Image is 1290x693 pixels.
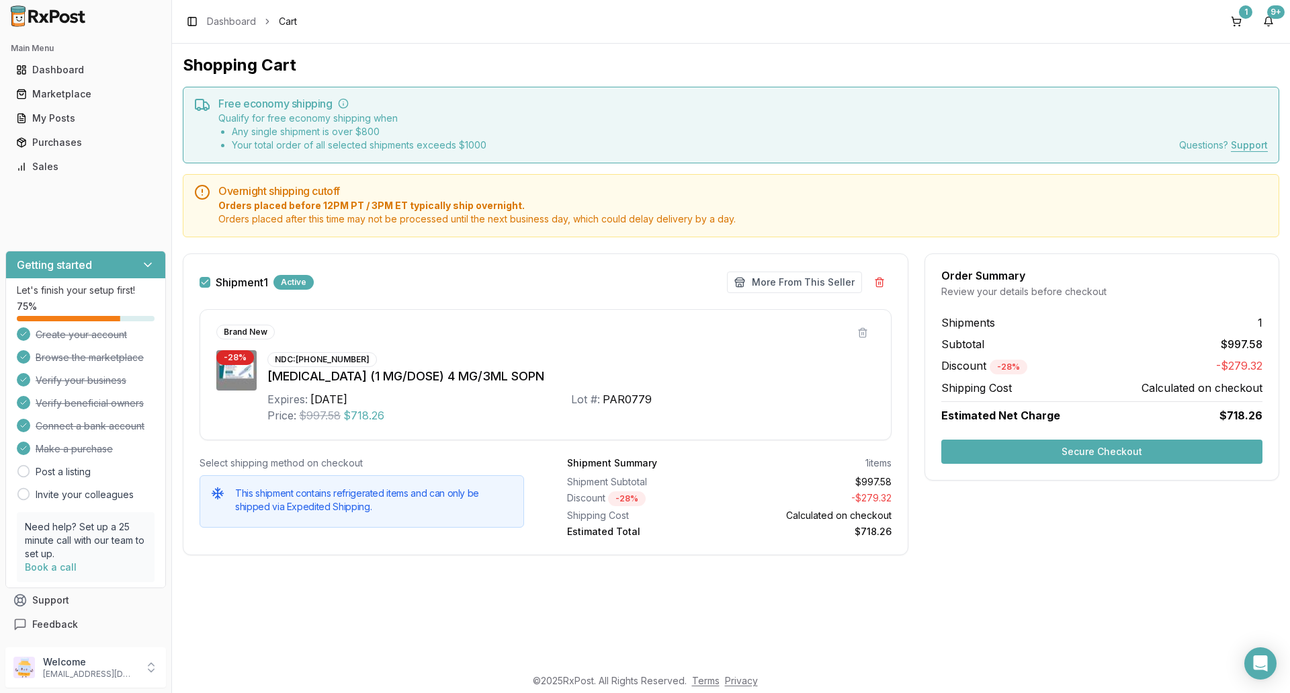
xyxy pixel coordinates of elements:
div: [DATE] [310,391,347,407]
span: Subtotal [941,336,984,352]
div: Shipping Cost [567,509,724,522]
div: - $279.32 [735,491,892,506]
a: Invite your colleagues [36,488,134,501]
button: 1 [1225,11,1247,32]
a: Dashboard [11,58,161,82]
a: Privacy [725,675,758,686]
h3: Getting started [17,257,92,273]
button: Marketplace [5,83,166,105]
label: Shipment 1 [216,277,268,288]
button: Dashboard [5,59,166,81]
span: Cart [279,15,297,28]
a: Marketplace [11,82,161,106]
p: [EMAIL_ADDRESS][DOMAIN_NAME] [43,669,136,680]
h5: Free economy shipping [218,98,1268,109]
span: 1 [1258,315,1262,331]
span: $718.26 [1219,407,1262,423]
div: Marketplace [16,87,155,101]
div: Price: [267,407,296,423]
div: Brand New [216,325,275,339]
button: Secure Checkout [941,440,1262,464]
div: Questions? [1179,138,1268,152]
span: Verify your business [36,374,126,387]
div: PAR0779 [603,391,652,407]
span: Browse the marketplace [36,351,144,364]
div: Active [273,275,314,290]
a: Post a listing [36,465,91,479]
div: My Posts [16,112,155,125]
a: Sales [11,155,161,179]
h5: This shipment contains refrigerated items and can only be shipped via Expedited Shipping. [235,487,513,514]
h5: Overnight shipping cutoff [218,186,1268,196]
span: $997.58 [1221,336,1262,352]
span: Estimated Net Charge [941,409,1060,422]
div: 9+ [1267,5,1285,19]
img: User avatar [13,657,35,678]
p: Need help? Set up a 25 minute call with our team to set up. [25,520,146,561]
button: Support [5,588,166,612]
div: 1 [1239,5,1252,19]
div: Lot #: [571,391,600,407]
div: Order Summary [941,270,1262,281]
a: Terms [692,675,720,686]
li: Your total order of all selected shipments exceeds $ 1000 [232,138,486,152]
div: - 28 % [216,350,254,365]
button: Sales [5,156,166,177]
button: 9+ [1258,11,1279,32]
button: Purchases [5,132,166,153]
span: Discount [941,359,1027,372]
span: Calculated on checkout [1142,380,1262,396]
button: Feedback [5,612,166,637]
span: Connect a bank account [36,419,144,433]
a: Dashboard [207,15,256,28]
div: Qualify for free economy shipping when [218,112,486,152]
div: Discount [567,491,724,506]
div: NDC: [PHONE_NUMBER] [267,352,377,367]
img: Ozempic (1 MG/DOSE) 4 MG/3ML SOPN [216,350,257,391]
div: Review your details before checkout [941,285,1262,298]
div: - 28 % [990,360,1027,374]
a: Purchases [11,130,161,155]
div: 1 items [865,456,892,470]
span: $997.58 [299,407,341,423]
div: Estimated Total [567,525,724,538]
span: Make a purchase [36,442,113,456]
div: Select shipping method on checkout [200,456,524,470]
div: Calculated on checkout [735,509,892,522]
li: Any single shipment is over $ 800 [232,125,486,138]
p: Welcome [43,655,136,669]
span: $718.26 [343,407,384,423]
div: $997.58 [735,475,892,489]
div: [MEDICAL_DATA] (1 MG/DOSE) 4 MG/3ML SOPN [267,367,875,386]
div: $718.26 [735,525,892,538]
a: My Posts [11,106,161,130]
p: Let's finish your setup first! [17,284,155,297]
img: RxPost Logo [5,5,91,27]
span: Shipments [941,315,995,331]
div: Open Intercom Messenger [1244,647,1277,680]
div: Dashboard [16,63,155,77]
span: Feedback [32,618,78,631]
span: Orders placed before 12PM PT / 3PM ET typically ship overnight. [218,199,1268,212]
div: - 28 % [608,491,646,506]
div: Shipment Summary [567,456,657,470]
a: Book a call [25,561,77,573]
nav: breadcrumb [207,15,297,28]
span: Verify beneficial owners [36,397,144,410]
span: Create your account [36,328,127,341]
div: Purchases [16,136,155,149]
h2: Main Menu [11,43,161,54]
button: More From This Seller [727,272,862,293]
span: 75 % [17,300,37,313]
div: Expires: [267,391,308,407]
span: -$279.32 [1216,358,1262,374]
div: Sales [16,160,155,173]
span: Shipping Cost [941,380,1012,396]
h1: Shopping Cart [183,54,1279,76]
button: My Posts [5,108,166,129]
span: Orders placed after this time may not be processed until the next business day, which could delay... [218,212,1268,226]
div: Shipment Subtotal [567,475,724,489]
